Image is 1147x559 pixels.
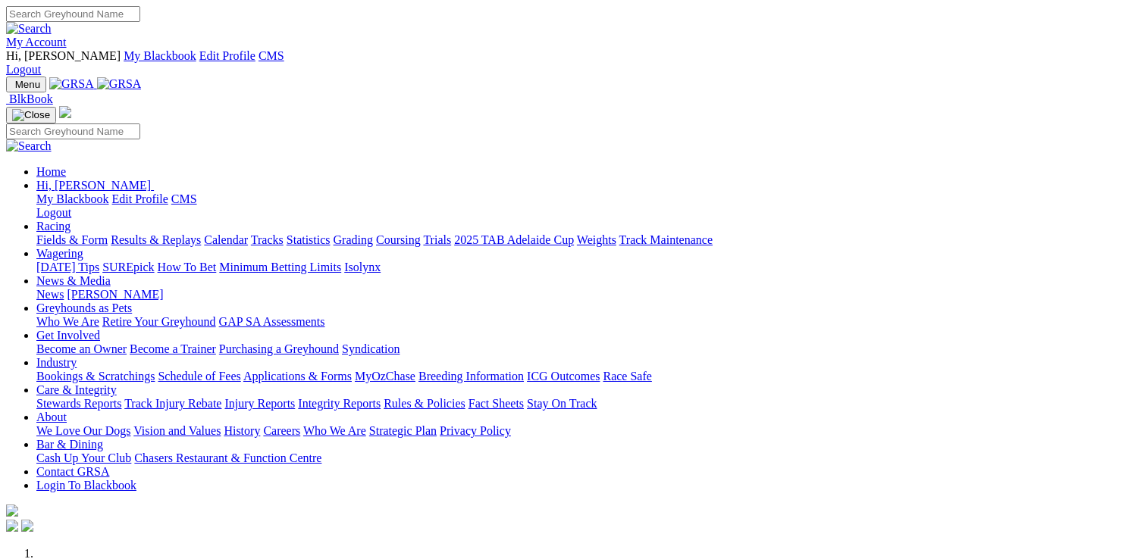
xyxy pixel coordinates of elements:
[36,165,66,178] a: Home
[36,465,109,478] a: Contact GRSA
[36,261,1141,274] div: Wagering
[36,370,155,383] a: Bookings & Scratchings
[130,342,216,355] a: Become a Trainer
[36,356,77,369] a: Industry
[36,315,1141,329] div: Greyhounds as Pets
[6,520,18,532] img: facebook.svg
[219,261,341,273] a: Minimum Betting Limits
[36,192,1141,220] div: Hi, [PERSON_NAME]
[287,233,331,246] a: Statistics
[6,22,52,36] img: Search
[15,79,40,90] span: Menu
[36,274,111,287] a: News & Media
[111,233,201,246] a: Results & Replays
[12,109,50,121] img: Close
[102,315,216,328] a: Retire Your Greyhound
[469,397,524,410] a: Fact Sheets
[112,192,168,205] a: Edit Profile
[21,520,33,532] img: twitter.svg
[6,36,67,48] a: My Account
[263,424,300,437] a: Careers
[219,315,325,328] a: GAP SA Assessments
[67,288,163,301] a: [PERSON_NAME]
[36,370,1141,383] div: Industry
[36,411,67,423] a: About
[199,49,255,62] a: Edit Profile
[355,370,415,383] a: MyOzChase
[204,233,248,246] a: Calendar
[36,192,109,205] a: My Blackbook
[171,192,197,205] a: CMS
[133,424,221,437] a: Vision and Values
[9,92,53,105] span: BlkBook
[36,397,1141,411] div: Care & Integrity
[49,77,94,91] img: GRSA
[219,342,339,355] a: Purchasing a Greyhound
[251,233,284,246] a: Tracks
[619,233,713,246] a: Track Maintenance
[36,179,151,192] span: Hi, [PERSON_NAME]
[344,261,381,273] a: Isolynx
[376,233,421,246] a: Coursing
[36,342,1141,356] div: Get Involved
[36,179,154,192] a: Hi, [PERSON_NAME]
[36,451,1141,465] div: Bar & Dining
[124,397,221,410] a: Track Injury Rebate
[36,451,131,464] a: Cash Up Your Club
[440,424,511,437] a: Privacy Policy
[36,397,121,410] a: Stewards Reports
[303,424,366,437] a: Who We Are
[36,342,127,355] a: Become an Owner
[603,370,651,383] a: Race Safe
[36,383,117,396] a: Care & Integrity
[6,6,140,22] input: Search
[134,451,321,464] a: Chasers Restaurant & Function Centre
[6,63,41,76] a: Logout
[418,370,524,383] a: Breeding Information
[342,342,400,355] a: Syndication
[527,397,597,410] a: Stay On Track
[577,233,616,246] a: Weights
[259,49,284,62] a: CMS
[36,424,1141,438] div: About
[36,288,1141,301] div: News & Media
[6,92,53,105] a: BlkBook
[527,370,600,383] a: ICG Outcomes
[369,424,437,437] a: Strategic Plan
[423,233,451,246] a: Trials
[36,206,71,219] a: Logout
[36,247,83,260] a: Wagering
[36,233,108,246] a: Fields & Form
[224,397,295,410] a: Injury Reports
[384,397,465,410] a: Rules & Policies
[36,288,64,301] a: News
[454,233,574,246] a: 2025 TAB Adelaide Cup
[36,261,99,273] a: [DATE] Tips
[6,504,18,517] img: logo-grsa-white.png
[6,49,121,62] span: Hi, [PERSON_NAME]
[158,370,240,383] a: Schedule of Fees
[36,315,99,328] a: Who We Are
[102,261,154,273] a: SUREpick
[36,424,130,437] a: We Love Our Dogs
[6,49,1141,77] div: My Account
[224,424,260,437] a: History
[243,370,352,383] a: Applications & Forms
[97,77,142,91] img: GRSA
[36,329,100,342] a: Get Involved
[36,220,71,233] a: Racing
[6,107,56,123] button: Toggle navigation
[6,77,46,92] button: Toggle navigation
[36,301,132,314] a: Greyhounds as Pets
[6,139,52,153] img: Search
[36,233,1141,247] div: Racing
[6,123,140,139] input: Search
[36,438,103,451] a: Bar & Dining
[124,49,196,62] a: My Blackbook
[59,106,71,118] img: logo-grsa-white.png
[158,261,217,273] a: How To Bet
[36,479,136,492] a: Login To Blackbook
[298,397,381,410] a: Integrity Reports
[334,233,373,246] a: Grading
